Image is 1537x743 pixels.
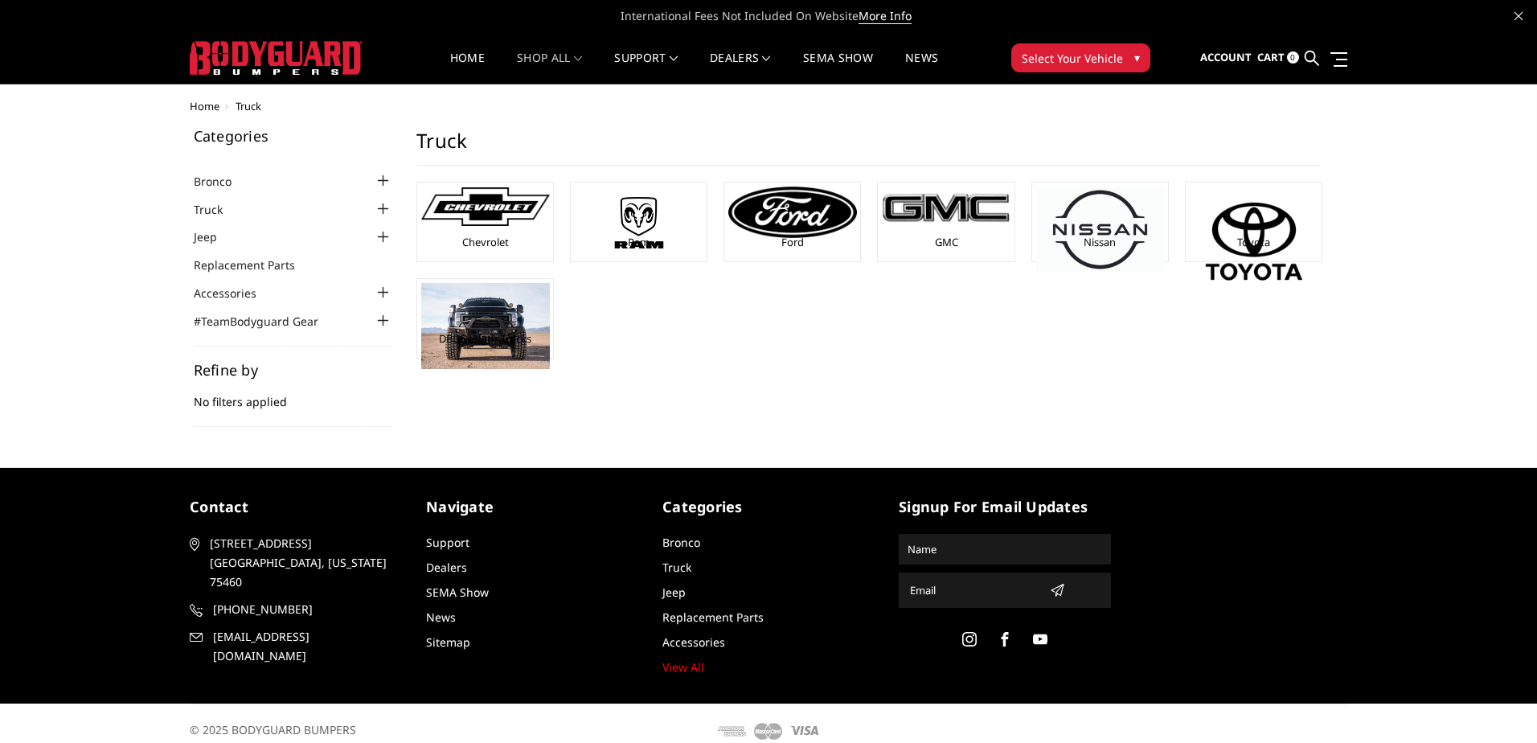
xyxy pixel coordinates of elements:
h5: Navigate [426,496,638,518]
h5: Categories [662,496,875,518]
span: [STREET_ADDRESS] [GEOGRAPHIC_DATA], [US_STATE] 75460 [210,534,396,592]
h5: Categories [194,129,393,143]
a: Jeep [662,585,686,600]
a: News [426,610,456,625]
a: SEMA Show [803,52,873,84]
span: Select Your Vehicle [1022,50,1123,67]
a: Dealers [710,52,771,84]
a: Ram [628,235,650,249]
a: GMC [935,235,958,249]
span: 0 [1287,51,1299,64]
span: Cart [1257,50,1285,64]
a: Home [450,52,485,84]
h5: signup for email updates [899,496,1111,518]
a: More Info [859,8,912,24]
span: [PHONE_NUMBER] [213,600,400,619]
span: ▾ [1134,49,1140,66]
a: Accessories [662,634,725,650]
a: Jeep [194,228,237,245]
span: © 2025 BODYGUARD BUMPERS [190,722,356,737]
a: Truck [662,560,691,575]
a: Ford [781,235,804,249]
a: Truck [194,201,243,218]
span: [EMAIL_ADDRESS][DOMAIN_NAME] [213,627,400,666]
a: Sitemap [426,634,470,650]
span: Account [1200,50,1252,64]
a: Cart 0 [1257,36,1299,80]
a: Toyota [1237,235,1270,249]
input: Email [904,577,1043,603]
h5: Refine by [194,363,393,377]
a: SEMA Show [426,585,489,600]
span: Truck [236,99,261,113]
img: BODYGUARD BUMPERS [190,41,363,75]
a: Account [1200,36,1252,80]
a: DBL Designs Trucks [439,331,531,346]
a: shop all [517,52,582,84]
a: Bronco [194,173,252,190]
a: Bronco [662,535,700,550]
input: Name [901,536,1109,562]
a: News [905,52,938,84]
a: Dealers [426,560,467,575]
div: No filters applied [194,363,393,427]
a: View All [662,659,704,675]
a: [PHONE_NUMBER] [190,600,402,619]
a: #TeamBodyguard Gear [194,313,338,330]
a: Replacement Parts [194,257,315,273]
button: Select Your Vehicle [1011,43,1150,72]
h5: contact [190,496,402,518]
a: Accessories [194,285,277,302]
a: Support [426,535,469,550]
h1: Truck [416,129,1320,166]
a: [EMAIL_ADDRESS][DOMAIN_NAME] [190,627,402,666]
a: Replacement Parts [662,610,764,625]
a: Support [614,52,678,84]
a: Nissan [1084,235,1116,249]
a: Home [190,99,219,113]
a: Chevrolet [462,235,509,249]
